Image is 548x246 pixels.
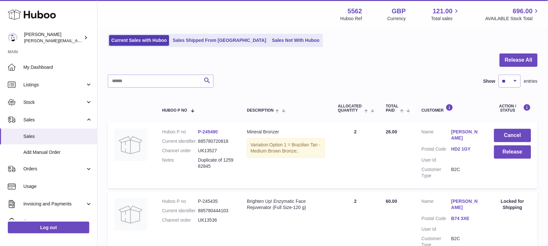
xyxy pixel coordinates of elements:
[485,16,540,22] span: AVAILABLE Stock Total
[198,198,234,204] dd: P-245435
[422,198,451,212] dt: Name
[431,7,460,22] a: 121.00 Total sales
[433,7,453,16] span: 121.00
[162,198,198,204] dt: Huboo P no
[247,108,274,113] span: Description
[392,7,406,16] strong: GBP
[162,148,198,154] dt: Channel order
[338,104,363,113] span: ALLOCATED Quantity
[513,7,533,16] span: 696.00
[23,149,92,155] span: Add Manual Order
[8,33,18,43] img: ketan@vasanticosmetics.com
[162,217,198,223] dt: Channel order
[422,104,481,113] div: Customer
[451,215,481,222] a: B74 3XE
[198,138,234,144] dd: 885780720818
[494,129,531,142] button: Cancel
[386,199,397,204] span: 60.00
[23,117,85,123] span: Sales
[247,138,325,158] div: Variation:
[198,217,234,223] dd: UK13536
[485,7,540,22] a: 696.00 AVAILABLE Stock Total
[422,215,451,223] dt: Postal Code
[23,218,92,225] span: Cases
[422,226,451,232] dt: User Id
[341,16,362,22] div: Huboo Ref
[23,133,92,140] span: Sales
[386,104,399,113] span: Total paid
[388,16,406,22] div: Currency
[170,35,268,46] a: Sales Shipped From [GEOGRAPHIC_DATA]
[198,129,218,134] a: P-245490
[198,157,234,169] p: Duplicate of 125982845
[494,198,531,211] div: Locked for Shipping
[198,208,234,214] dd: 885780444103
[251,142,320,154] span: Option 1 = Brazilian Tan - Medium Brown Bronze;
[162,208,198,214] dt: Current identifier
[23,82,85,88] span: Listings
[451,129,481,141] a: [PERSON_NAME]
[500,54,538,67] button: Release All
[494,104,531,113] div: Action / Status
[483,78,495,84] label: Show
[422,157,451,163] dt: User Id
[23,201,85,207] span: Invoicing and Payments
[23,99,85,105] span: Stock
[451,166,481,179] dd: B2C
[422,146,451,154] dt: Postal Code
[451,198,481,211] a: [PERSON_NAME]
[331,122,379,188] td: 2
[431,16,460,22] span: Total sales
[114,198,147,231] img: no-photo.jpg
[23,166,85,172] span: Orders
[162,157,198,169] dt: Notes
[23,183,92,190] span: Usage
[494,145,531,159] button: Release
[422,166,451,179] dt: Customer Type
[8,222,89,233] a: Log out
[162,138,198,144] dt: Current identifier
[162,108,187,113] span: Huboo P no
[114,129,147,161] img: no-photo.jpg
[162,129,198,135] dt: Huboo P no
[247,129,325,135] div: Mineral Bronzer
[451,146,481,152] a: HD2 1GY
[24,38,130,43] span: [PERSON_NAME][EMAIL_ADDRESS][DOMAIN_NAME]
[109,35,169,46] a: Current Sales with Huboo
[386,129,397,134] span: 26.00
[524,78,538,84] span: entries
[24,31,82,44] div: [PERSON_NAME]
[247,198,325,211] div: Brighten Up! Enzymatic Face Rejuvenator (Full Size-120 g)
[270,35,322,46] a: Sales Not With Huboo
[422,129,451,143] dt: Name
[23,64,92,70] span: My Dashboard
[198,148,234,154] dd: UK13527
[348,7,362,16] strong: 5562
